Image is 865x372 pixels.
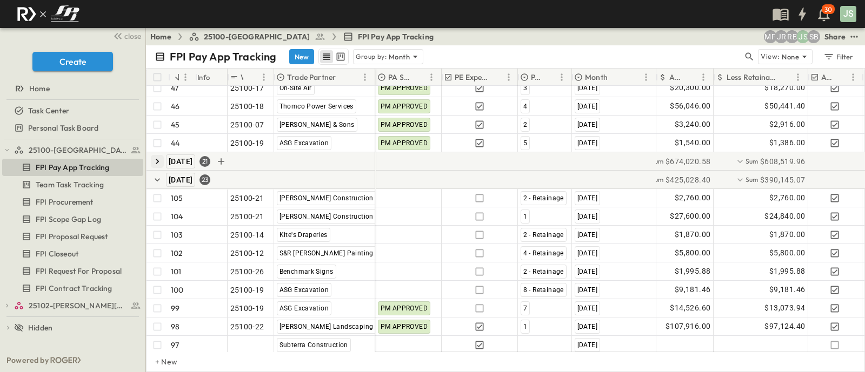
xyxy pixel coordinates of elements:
p: 30 [824,5,832,14]
span: $1,870.00 [675,228,711,241]
span: 7 [523,305,527,312]
div: FPI Closeouttest [2,245,143,262]
span: 4 [523,103,527,110]
span: FPI Procurement [36,197,94,207]
span: 25102-Christ The Redeemer Anglican Church [29,300,128,311]
span: $13,073.94 [764,302,805,314]
span: PM APPROVED [381,323,428,330]
span: 8 - Retainage [523,286,564,294]
p: 97 [171,340,179,350]
span: PM APPROVED [381,121,428,128]
p: FPI Pay App Tracking [170,49,276,64]
span: [DATE] [577,268,597,275]
button: Menu [640,71,653,84]
span: $24,840.00 [764,210,805,222]
button: Menu [791,71,804,84]
span: $3,240.00 [675,118,711,131]
a: Home [150,31,171,42]
button: Menu [257,71,270,84]
button: Menu [425,71,438,84]
button: Sort [172,71,184,83]
span: 2 - Retainage [523,194,564,202]
button: Add Row in Group [215,155,228,168]
span: [DATE] [577,249,597,257]
div: 23 [199,174,210,185]
div: 25102-Christ The Redeemer Anglican Churchtest [2,297,143,314]
a: FPI Pay App Tracking [2,160,141,175]
span: 3 [523,84,527,92]
span: [DATE] [577,139,597,147]
span: [DATE] [577,286,597,294]
a: 25102-Christ The Redeemer Anglican Church [14,298,141,313]
p: 104 [171,211,183,222]
span: 25100-22 [230,321,264,332]
span: [PERSON_NAME] Construction [280,213,374,220]
div: Sterling Barnett (sterling@fpibuilders.com) [807,30,820,43]
span: 5 [523,139,527,147]
div: Personal Task Boardtest [2,119,143,137]
span: [DATE] [577,323,597,330]
nav: breadcrumbs [150,31,440,42]
div: Info [195,69,228,86]
a: FPI Pay App Tracking [343,31,434,42]
span: [DATE] [169,157,192,166]
span: 25100-12 [230,248,264,259]
span: Team Task Tracking [36,179,104,190]
span: Benchmark Signs [280,268,334,275]
span: $14,526.60 [670,302,710,314]
span: [DATE] [577,121,597,128]
span: PM APPROVED [381,103,428,110]
span: $9,181.46 [769,283,806,296]
button: Menu [555,71,568,84]
span: 25100-19 [230,138,264,148]
p: Month [389,51,410,62]
span: 25100-18 [230,101,264,112]
div: FPI Contract Trackingtest [2,280,143,297]
a: Personal Task Board [2,120,141,136]
span: $1,540.00 [675,137,711,149]
span: ASG Excavation [280,139,329,147]
p: 101 [171,266,182,277]
p: Sum [746,157,758,166]
span: Kite's Draperies [280,231,328,239]
p: Trade Partner [287,72,336,83]
span: [DATE] [577,305,597,312]
p: Sum [651,175,664,184]
button: Create [32,52,113,71]
span: FPI Scope Gap Log [36,214,101,225]
a: FPI Closeout [2,246,141,261]
button: JS [839,5,857,23]
span: 25100-19 [230,285,264,295]
span: 1 [523,213,527,220]
span: $2,760.00 [675,192,711,204]
span: $425,028.40 [666,174,710,185]
button: Sort [413,71,425,83]
span: $50,441.40 [764,100,805,112]
span: close [124,31,141,42]
p: PE Expecting [455,72,491,83]
img: c8d7d1ed905e502e8f77bf7063faec64e13b34fdb1f2bdd94b0e311fc34f8000.png [13,3,83,25]
a: Home [2,81,141,96]
span: Hidden [28,322,52,333]
div: Team Task Trackingtest [2,176,143,193]
p: Amount [669,72,683,83]
span: $97,124.40 [764,320,805,333]
p: 44 [171,138,179,148]
span: ASG Excavation [280,305,329,312]
span: $1,995.88 [769,265,806,278]
button: Sort [685,71,697,83]
div: FPI Procurementtest [2,193,143,211]
span: $1,870.00 [769,228,806,241]
span: 25100-14 [230,229,264,240]
span: [PERSON_NAME] & Sons [280,121,355,128]
a: FPI Procurement [2,194,141,209]
span: [DATE] [577,341,597,349]
a: FPI Contract Tracking [2,281,141,296]
span: 2 [523,121,527,128]
span: 25100-17 [230,83,264,93]
button: Filter [819,49,856,64]
button: Menu [358,71,371,84]
div: FPI Scope Gap Logtest [2,211,143,228]
p: None [782,51,799,62]
a: Task Center [2,103,141,118]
